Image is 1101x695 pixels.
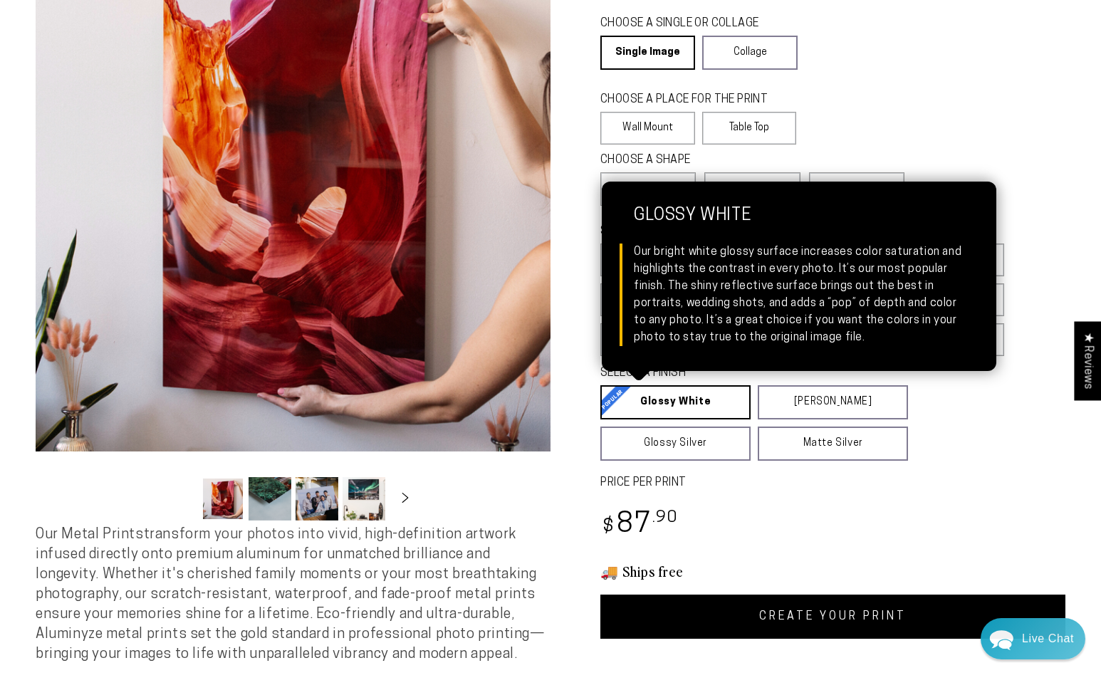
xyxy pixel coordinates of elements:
[602,518,615,537] span: $
[249,477,291,521] button: Load image 2 in gallery view
[702,36,797,70] a: Collage
[1074,321,1101,400] div: Click to open Judge.me floating reviews tab
[1022,618,1074,659] div: Contact Us Directly
[166,483,197,514] button: Slide left
[390,483,421,514] button: Slide right
[600,112,695,145] label: Wall Mount
[758,427,908,461] a: Matte Silver
[600,152,786,169] legend: CHOOSE A SHAPE
[600,323,677,356] label: 20x40
[600,36,695,70] a: Single Image
[600,595,1065,639] a: CREATE YOUR PRINT
[296,477,338,521] button: Load image 3 in gallery view
[634,207,964,244] strong: Glossy White
[343,477,385,521] button: Load image 4 in gallery view
[600,511,678,539] bdi: 87
[600,562,1065,580] h3: 🚚 Ships free
[600,16,784,32] legend: CHOOSE A SINGLE OR COLLAGE
[600,92,783,108] legend: CHOOSE A PLACE FOR THE PRINT
[733,180,772,197] span: Square
[36,528,545,662] span: Our Metal Prints transform your photos into vivid, high-definition artwork infused directly onto ...
[600,365,874,382] legend: SELECT A FINISH
[600,224,874,240] legend: SELECT A SIZE
[634,244,964,346] div: Our bright white glossy surface increases color saturation and highlights the contrast in every p...
[758,385,908,419] a: [PERSON_NAME]
[600,244,677,276] label: 5x7
[600,283,677,316] label: 10x20
[652,510,678,526] sup: .90
[702,112,797,145] label: Table Top
[600,385,751,419] a: Glossy White
[600,475,1065,491] label: PRICE PER PRINT
[600,427,751,461] a: Glossy Silver
[202,477,244,521] button: Load image 1 in gallery view
[981,618,1085,659] div: Chat widget toggle
[620,180,677,197] span: Rectangle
